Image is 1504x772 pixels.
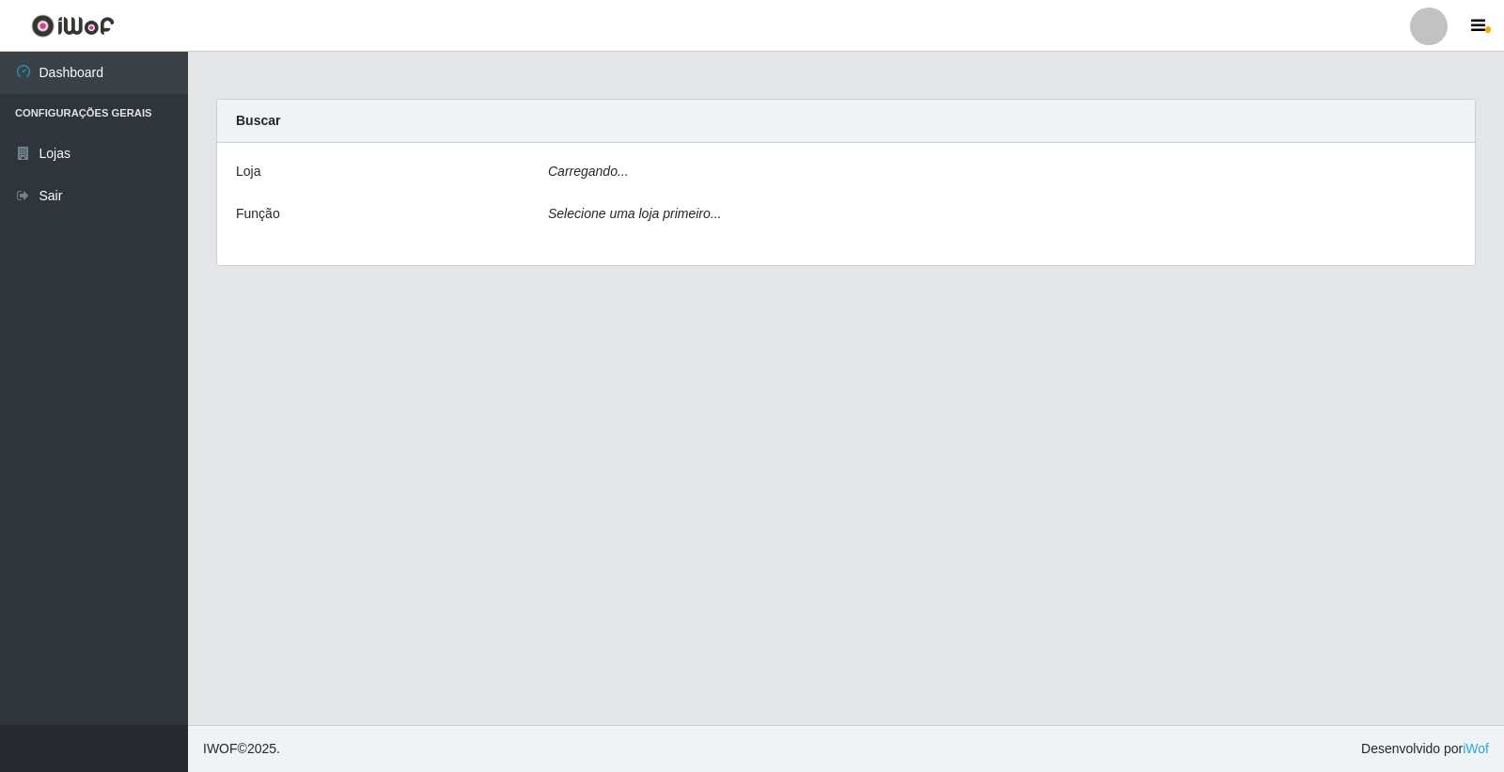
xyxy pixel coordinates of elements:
[203,739,280,759] span: © 2025 .
[1463,741,1489,756] a: iWof
[236,162,260,181] label: Loja
[548,206,721,221] i: Selecione uma loja primeiro...
[548,164,629,179] i: Carregando...
[31,14,115,38] img: CoreUI Logo
[1361,739,1489,759] span: Desenvolvido por
[236,113,280,128] strong: Buscar
[236,204,280,224] label: Função
[203,741,238,756] span: IWOF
